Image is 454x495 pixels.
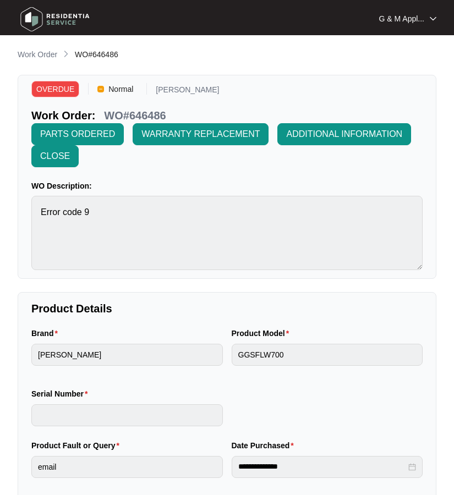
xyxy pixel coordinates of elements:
input: Product Fault or Query [31,456,223,478]
span: CLOSE [40,150,70,163]
label: Product Model [232,328,294,339]
button: WARRANTY REPLACEMENT [133,123,269,145]
button: CLOSE [31,145,79,167]
p: [PERSON_NAME] [156,86,219,97]
a: Work Order [15,49,59,61]
span: Normal [104,81,138,97]
p: WO Description: [31,180,423,191]
button: ADDITIONAL INFORMATION [277,123,411,145]
img: chevron-right [62,50,70,58]
input: Serial Number [31,404,223,426]
p: Work Order: [31,108,95,123]
p: Product Details [31,301,423,316]
input: Product Model [232,344,423,366]
input: Brand [31,344,223,366]
p: WO#646486 [104,108,166,123]
p: Work Order [18,49,57,60]
input: Date Purchased [238,461,407,472]
img: dropdown arrow [430,16,436,21]
img: residentia service logo [17,3,94,36]
label: Brand [31,328,62,339]
p: G & M Appl... [379,13,424,24]
span: WO#646486 [75,50,118,59]
label: Date Purchased [232,440,298,451]
span: PARTS ORDERED [40,128,115,141]
button: PARTS ORDERED [31,123,124,145]
span: OVERDUE [31,81,79,97]
span: ADDITIONAL INFORMATION [286,128,402,141]
img: Vercel Logo [97,86,104,92]
label: Serial Number [31,388,92,399]
label: Product Fault or Query [31,440,124,451]
textarea: Error code 9 [31,196,423,270]
span: WARRANTY REPLACEMENT [141,128,260,141]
